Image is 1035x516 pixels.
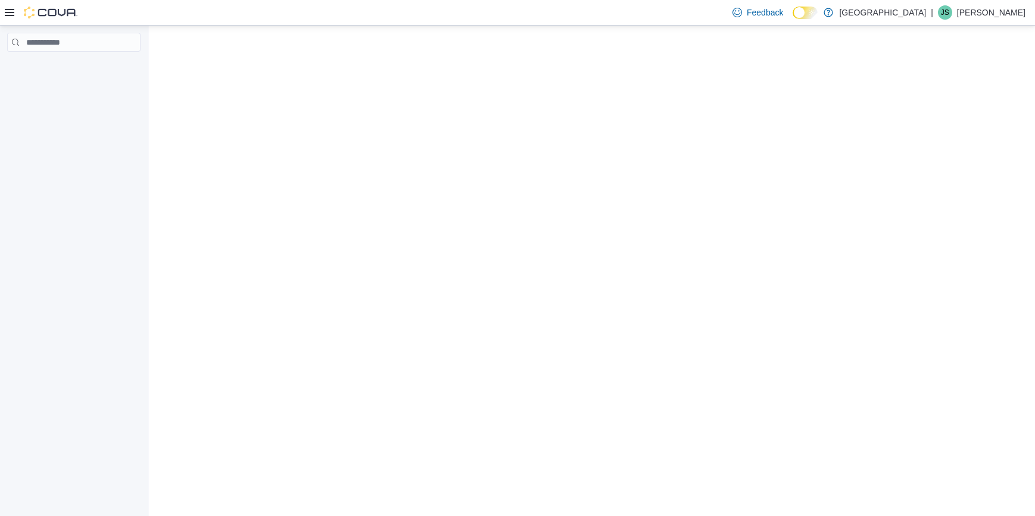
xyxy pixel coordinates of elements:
span: JS [941,5,949,20]
p: [PERSON_NAME] [957,5,1025,20]
a: Feedback [728,1,788,24]
p: [GEOGRAPHIC_DATA] [839,5,926,20]
input: Dark Mode [793,7,818,19]
nav: Complex example [7,54,141,83]
p: | [931,5,933,20]
span: Feedback [747,7,783,18]
div: John Sully [938,5,952,20]
img: Cova [24,7,77,18]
